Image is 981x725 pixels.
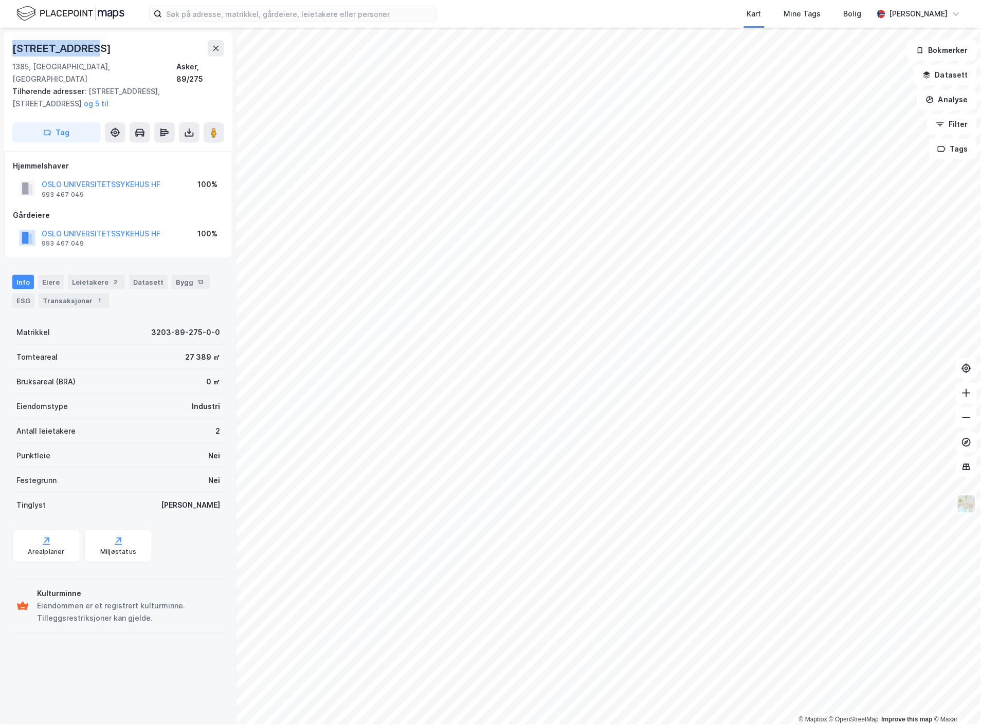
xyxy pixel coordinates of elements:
div: Hjemmelshaver [13,160,224,172]
div: Mine Tags [784,8,821,20]
div: 2 [111,277,121,287]
div: [STREET_ADDRESS] [12,40,113,57]
button: Filter [928,114,977,135]
a: Mapbox [799,716,827,723]
div: Festegrunn [16,474,57,487]
img: logo.f888ab2527a4732fd821a326f86c7f29.svg [16,5,124,23]
div: Antall leietakere [16,425,76,437]
button: Datasett [914,65,977,85]
div: Leietakere [68,275,125,289]
div: Industri [192,400,220,413]
input: Søk på adresse, matrikkel, gårdeiere, leietakere eller personer [162,6,437,22]
div: 100% [197,228,217,240]
div: Bygg [172,275,210,289]
div: Info [12,275,34,289]
div: 1 [95,295,105,306]
div: Eiere [38,275,64,289]
div: Datasett [129,275,168,289]
a: Improve this map [882,716,933,723]
div: Kulturminne [37,588,220,600]
div: [PERSON_NAME] [161,499,220,511]
div: 993 467 049 [42,239,84,248]
div: Matrikkel [16,326,50,339]
div: Gårdeiere [13,209,224,221]
div: Nei [208,450,220,462]
div: [STREET_ADDRESS], [STREET_ADDRESS] [12,85,216,110]
div: 100% [197,178,217,191]
a: OpenStreetMap [829,716,879,723]
span: Tilhørende adresser: [12,87,88,96]
div: 1385, [GEOGRAPHIC_DATA], [GEOGRAPHIC_DATA] [12,61,176,85]
div: Bruksareal (BRA) [16,376,76,388]
div: Asker, 89/275 [176,61,224,85]
iframe: Chat Widget [930,676,981,725]
img: Z [957,494,976,514]
div: Tinglyst [16,499,46,511]
div: ESG [12,293,34,308]
div: Transaksjoner [39,293,109,308]
button: Bokmerker [907,40,977,61]
div: Arealplaner [28,548,64,556]
div: Kart [747,8,761,20]
div: Tomteareal [16,351,58,363]
div: Kontrollprogram for chat [930,676,981,725]
div: 0 ㎡ [206,376,220,388]
div: 993 467 049 [42,191,84,199]
div: 2 [215,425,220,437]
div: Eiendomstype [16,400,68,413]
div: 13 [195,277,206,287]
div: Nei [208,474,220,487]
button: Analyse [917,89,977,110]
div: Bolig [844,8,862,20]
div: 3203-89-275-0-0 [151,326,220,339]
div: 27 389 ㎡ [185,351,220,363]
button: Tags [929,139,977,159]
button: Tag [12,122,101,143]
div: Eiendommen er et registrert kulturminne. Tilleggsrestriksjoner kan gjelde. [37,600,220,625]
div: [PERSON_NAME] [889,8,948,20]
div: Punktleie [16,450,50,462]
div: Miljøstatus [100,548,136,556]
